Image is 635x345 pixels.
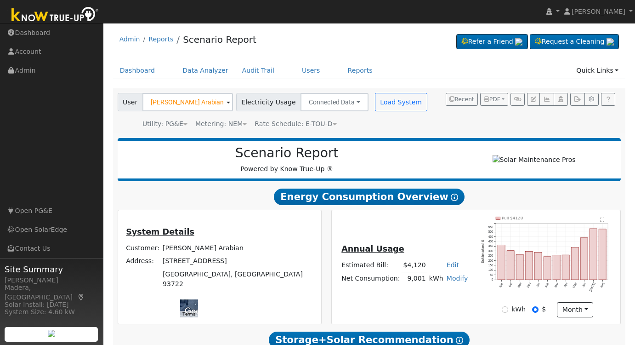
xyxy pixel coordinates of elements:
[427,272,445,285] td: kWh
[488,249,493,253] text: 300
[295,62,327,79] a: Users
[569,62,625,79] a: Quick Links
[563,282,569,288] text: Apr
[481,240,485,264] text: Estimated $
[589,282,596,292] text: [DATE]
[525,252,533,280] rect: onclick=""
[488,245,493,248] text: 350
[554,93,568,106] button: Login As
[607,38,614,46] img: retrieve
[510,93,525,106] button: Generate Report Link
[557,302,593,318] button: month
[553,255,560,280] rect: onclick=""
[507,251,514,280] rect: onclick=""
[402,259,427,272] td: $4,120
[600,282,605,288] text: Aug
[534,253,542,280] rect: onclick=""
[446,93,478,106] button: Recent
[182,305,213,317] a: Open this area in Google Maps (opens a new window)
[490,273,493,276] text: 50
[5,300,98,310] div: Solar Install: [DATE]
[142,93,233,111] input: Select a User
[176,62,235,79] a: Data Analyzer
[488,269,493,272] text: 100
[274,189,464,205] span: Energy Consumption Overview
[375,93,427,111] button: Load System
[488,225,493,229] text: 550
[571,247,578,280] rect: onclick=""
[570,93,584,106] button: Export Interval Data
[122,145,452,174] div: Powered by Know True-Up ®
[544,282,550,288] text: Feb
[580,238,588,280] rect: onclick=""
[456,34,528,50] a: Refer a Friend
[77,293,85,301] a: Map
[600,217,604,222] text: 
[5,283,98,302] div: Madera, [GEOGRAPHIC_DATA]
[142,119,187,129] div: Utility: PG&E
[148,35,173,43] a: Reports
[161,268,315,290] td: [GEOGRAPHIC_DATA], [GEOGRAPHIC_DATA] 93722
[113,62,162,79] a: Dashboard
[183,34,256,45] a: Scenario Report
[484,96,500,103] span: PDF
[5,263,98,276] span: Site Summary
[195,119,247,129] div: Metering: NEM
[340,272,402,285] td: Net Consumption:
[5,307,98,317] div: System Size: 4.60 kW
[118,93,143,111] span: User
[511,305,526,314] label: kWh
[492,278,493,281] text: 0
[488,230,493,233] text: 500
[182,305,213,317] img: Google
[508,282,513,287] text: Oct
[562,255,569,280] rect: onclick=""
[530,34,619,50] a: Request a Cleaning
[161,242,315,255] td: [PERSON_NAME] Arabian
[554,282,559,288] text: Mar
[340,259,402,272] td: Estimated Bill:
[451,194,458,201] i: Show Help
[300,93,369,111] button: Connected Data
[341,244,404,253] u: Annual Usage
[502,216,523,220] text: Pull $4120
[488,264,493,267] text: 150
[341,62,380,79] a: Reports
[590,229,597,280] rect: onclick=""
[402,272,427,285] td: 9,001
[5,276,98,285] div: [PERSON_NAME]
[488,235,493,238] text: 450
[527,93,540,106] button: Edit User
[572,282,578,289] text: May
[488,254,493,257] text: 250
[498,245,505,280] rect: onclick=""
[544,257,551,280] rect: onclick=""
[480,93,508,106] button: PDF
[255,120,336,127] span: Alias: E1
[542,305,546,314] label: $
[456,337,463,344] i: Show Help
[517,282,522,288] text: Nov
[582,282,587,288] text: Jun
[493,155,576,165] img: Solar Maintenance Pros
[499,282,504,288] text: Sep
[125,242,161,255] td: Customer:
[182,311,195,316] a: Terms (opens in new tab)
[161,255,315,268] td: [STREET_ADDRESS]
[526,282,532,288] text: Dec
[572,8,625,15] span: [PERSON_NAME]
[502,306,508,313] input: kWh
[7,5,103,26] img: Know True-Up
[447,275,468,282] a: Modify
[488,240,493,243] text: 400
[127,145,447,161] h2: Scenario Report
[516,254,523,280] rect: onclick=""
[539,93,554,106] button: Multi-Series Graph
[515,38,522,46] img: retrieve
[532,306,539,313] input: $
[599,229,606,280] rect: onclick=""
[235,62,281,79] a: Audit Trail
[126,227,194,236] u: System Details
[535,282,540,288] text: Jan
[48,330,55,337] img: retrieve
